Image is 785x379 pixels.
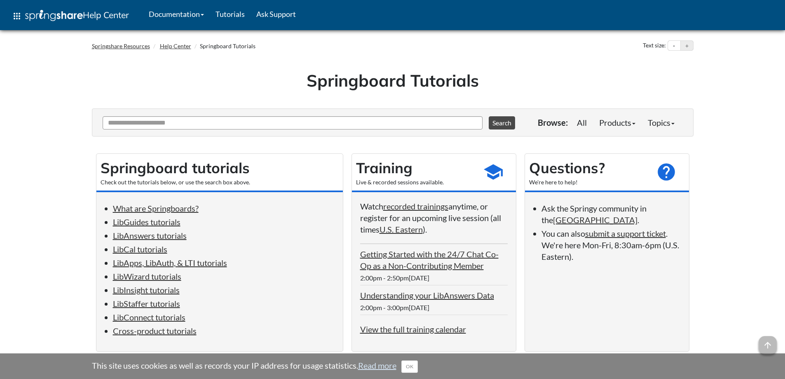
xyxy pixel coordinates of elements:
span: school [483,162,504,182]
span: help [656,162,677,182]
a: arrow_upward [759,337,777,347]
a: LibInsight tutorials [113,285,180,295]
span: 2:00pm - 3:00pm[DATE] [360,304,429,311]
a: U.S. Eastern [380,224,423,234]
div: Check out the tutorials below, or use the search box above. [101,178,339,186]
a: LibConnect tutorials [113,312,185,322]
h2: Questions? [529,158,648,178]
span: Help Center [83,9,129,20]
button: Increase text size [681,41,693,51]
span: apps [12,11,22,21]
a: LibApps, LibAuth, & LTI tutorials [113,258,227,268]
p: Watch anytime, or register for an upcoming live session (all times ). [360,200,508,235]
a: apps Help Center [6,4,135,28]
a: Help Center [160,42,191,49]
a: [GEOGRAPHIC_DATA] [553,215,637,225]
a: LibWizard tutorials [113,271,181,281]
a: Topics [642,114,681,131]
a: submit a support ticket [585,228,666,238]
a: LibCal tutorials [113,244,167,254]
span: arrow_upward [759,336,777,354]
h2: Training [356,158,475,178]
img: Springshare [25,10,83,21]
div: Text size: [641,40,668,51]
a: View the full training calendar [360,324,466,334]
div: This site uses cookies as well as records your IP address for usage statistics. [84,360,702,373]
a: Ask Support [251,4,302,24]
p: Browse: [538,117,568,128]
a: LibStaffer tutorials [113,299,180,308]
h1: Springboard Tutorials [98,69,687,92]
span: 2:00pm - 2:50pm[DATE] [360,274,429,282]
a: Cross-product tutorials [113,326,197,336]
div: Live & recorded sessions available. [356,178,475,186]
button: Decrease text size [668,41,680,51]
li: Ask the Springy community in the . [541,202,681,226]
a: Getting Started with the 24/7 Chat Co-Op as a Non-Contributing Member [360,249,499,271]
a: Products [593,114,642,131]
a: LibAnswers tutorials [113,231,187,240]
h2: Springboard tutorials [101,158,339,178]
a: recorded trainings [383,201,448,211]
a: All [571,114,593,131]
button: Search [489,116,515,129]
div: We're here to help! [529,178,648,186]
a: Springshare Resources [92,42,150,49]
a: Documentation [143,4,210,24]
li: Springboard Tutorials [192,42,255,50]
a: Understanding your LibAnswers Data [360,290,494,300]
a: What are Springboards? [113,203,199,213]
a: LibGuides tutorials [113,217,180,227]
a: Tutorials [210,4,251,24]
li: You can also . We're here Mon-Fri, 8:30am-6pm (U.S. Eastern). [541,228,681,262]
